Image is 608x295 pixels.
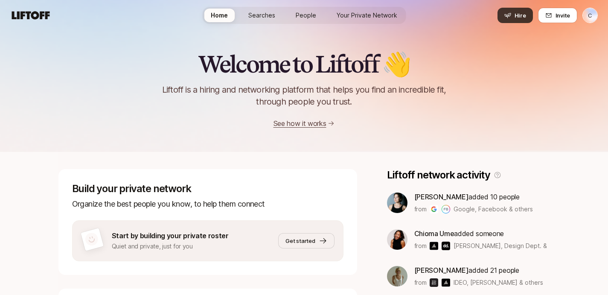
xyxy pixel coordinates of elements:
[454,242,547,249] span: [PERSON_NAME], Design Dept. & others
[442,205,450,213] img: Facebook
[454,279,543,286] span: IDEO, [PERSON_NAME] & others
[414,228,548,239] p: added someone
[497,8,533,23] button: Hire
[414,277,427,288] p: from
[414,265,544,276] p: added 21 people
[289,9,323,22] a: People
[414,229,454,238] span: Chioma Ume
[285,237,315,245] span: Get started
[556,11,570,20] span: Invite
[387,193,407,213] img: 539a6eb7_bc0e_4fa2_8ad9_ee091919e8d1.jpg
[84,231,99,247] img: default-avatar.svg
[198,51,410,77] h2: Welcome to Liftoff 👋
[414,193,469,201] span: [PERSON_NAME]
[112,230,229,241] p: Start by building your private roster
[414,204,427,214] p: from
[430,278,438,287] img: IDEO
[454,206,533,213] span: Google, Facebook & others
[582,8,598,23] button: C
[414,191,533,202] p: added 10 people
[296,12,316,19] span: People
[211,12,228,19] span: Home
[204,9,235,22] a: Home
[278,233,334,248] button: Get started
[387,266,407,286] img: ffe3e81d_ce64_47de_b404_400ce086f21d.jpg
[414,241,427,251] p: from
[430,205,438,213] img: Google
[387,229,407,250] img: 9706fc95_1db1_4c38_ba60_f60916f1df58.jpg
[241,9,282,22] a: Searches
[151,84,457,108] p: Liftoff is a hiring and networking platform that helps you find an incredible fit, through people...
[387,169,490,181] p: Liftoff network activity
[330,9,404,22] a: Your Private Network
[337,12,397,19] span: Your Private Network
[538,8,577,23] button: Invite
[442,242,450,250] img: Design Dept.
[442,278,450,287] img: Penrose
[414,266,469,275] span: [PERSON_NAME]
[72,198,343,210] p: Organize the best people you know, to help them connect
[273,119,326,128] a: See how it works
[112,241,229,251] p: Quiet and private, just for you
[248,12,275,19] span: Searches
[515,11,526,20] span: Hire
[430,242,438,250] img: Penrose
[72,183,343,195] p: Build your private network
[588,10,592,20] p: C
